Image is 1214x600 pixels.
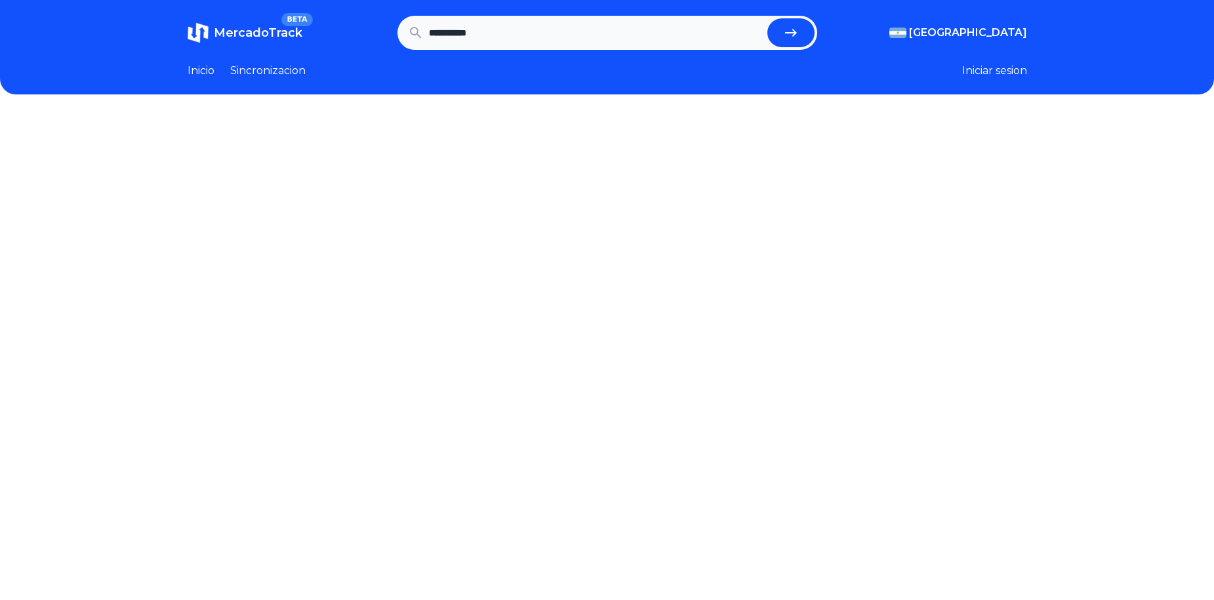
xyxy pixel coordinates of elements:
img: Argentina [889,28,906,38]
a: Inicio [188,63,214,79]
a: Sincronizacion [230,63,306,79]
span: BETA [281,13,312,26]
img: MercadoTrack [188,22,209,43]
span: MercadoTrack [214,26,302,40]
a: MercadoTrackBETA [188,22,302,43]
button: Iniciar sesion [962,63,1027,79]
span: [GEOGRAPHIC_DATA] [909,25,1027,41]
button: [GEOGRAPHIC_DATA] [889,25,1027,41]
